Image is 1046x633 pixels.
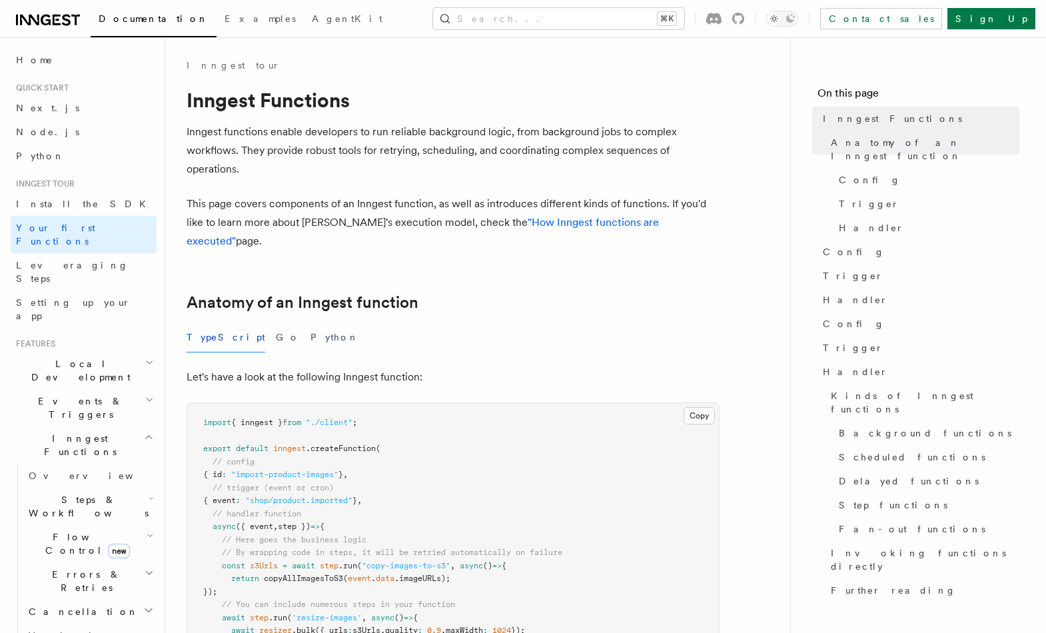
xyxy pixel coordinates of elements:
[460,561,483,570] span: async
[187,59,280,72] a: Inngest tour
[817,85,1019,107] h4: On this page
[222,613,245,622] span: await
[312,13,382,24] span: AgentKit
[404,613,413,622] span: =>
[492,561,502,570] span: =>
[306,418,352,427] span: "./client"
[187,368,720,386] p: Let's have a look at the following Inngest function:
[236,522,273,531] span: ({ event
[684,407,715,424] button: Copy
[11,192,157,216] a: Install the SDK
[11,179,75,189] span: Inngest tour
[348,574,371,583] span: event
[213,509,301,518] span: // handler function
[11,253,157,291] a: Leveraging Steps
[310,522,320,531] span: =>
[23,464,157,488] a: Overview
[306,444,376,453] span: .createFunction
[766,11,798,27] button: Toggle dark mode
[222,561,245,570] span: const
[16,53,53,67] span: Home
[287,613,292,622] span: (
[203,470,222,479] span: { id
[276,322,300,352] button: Go
[947,8,1035,29] a: Sign Up
[352,418,357,427] span: ;
[236,496,241,505] span: :
[825,384,1019,421] a: Kinds of Inngest functions
[817,107,1019,131] a: Inngest Functions
[203,496,236,505] span: { event
[310,322,359,352] button: Python
[831,584,956,597] span: Further reading
[817,336,1019,360] a: Trigger
[833,192,1019,216] a: Trigger
[371,613,394,622] span: async
[371,574,376,583] span: .
[217,4,304,36] a: Examples
[108,544,130,558] span: new
[343,470,348,479] span: ,
[394,574,450,583] span: .imageURLs);
[282,418,301,427] span: from
[23,562,157,600] button: Errors & Retries
[23,493,149,520] span: Steps & Workflows
[823,317,885,330] span: Config
[231,574,259,583] span: return
[11,120,157,144] a: Node.js
[273,522,278,531] span: ,
[394,613,404,622] span: ()
[839,197,899,211] span: Trigger
[11,83,69,93] span: Quick start
[658,12,676,25] kbd: ⌘K
[222,470,227,479] span: :
[282,561,287,570] span: =
[362,561,450,570] span: "copy-images-to-s3"
[292,613,362,622] span: 'resize-images'
[376,444,380,453] span: (
[16,297,131,321] span: Setting up your app
[823,245,885,259] span: Config
[292,561,315,570] span: await
[231,418,282,427] span: { inngest }
[11,216,157,253] a: Your first Functions
[29,470,166,481] span: Overview
[264,574,343,583] span: copyAllImagesToS3
[16,223,95,247] span: Your first Functions
[820,8,942,29] a: Contact sales
[187,322,265,352] button: TypeScript
[833,469,1019,493] a: Delayed functions
[23,600,157,624] button: Cancellation
[16,260,129,284] span: Leveraging Steps
[16,199,154,209] span: Install the SDK
[833,517,1019,541] a: Fan-out functions
[222,600,455,609] span: // You can include numerous steps in your function
[823,293,888,307] span: Handler
[23,488,157,525] button: Steps & Workflows
[817,288,1019,312] a: Handler
[203,444,231,453] span: export
[11,394,145,421] span: Events & Triggers
[825,541,1019,578] a: Invoking functions directly
[433,8,684,29] button: Search...⌘K
[833,493,1019,517] a: Step functions
[833,168,1019,192] a: Config
[23,530,147,557] span: Flow Control
[413,613,418,622] span: {
[823,341,883,354] span: Trigger
[278,522,310,531] span: step })
[320,561,338,570] span: step
[831,136,1019,163] span: Anatomy of an Inngest function
[831,389,1019,416] span: Kinds of Inngest functions
[839,426,1011,440] span: Background functions
[839,522,985,536] span: Fan-out functions
[831,546,1019,573] span: Invoking functions directly
[823,269,883,283] span: Trigger
[823,112,962,125] span: Inngest Functions
[320,522,324,531] span: {
[338,561,357,570] span: .run
[11,357,145,384] span: Local Development
[11,389,157,426] button: Events & Triggers
[222,535,366,544] span: // Here goes the business logic
[268,613,287,622] span: .run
